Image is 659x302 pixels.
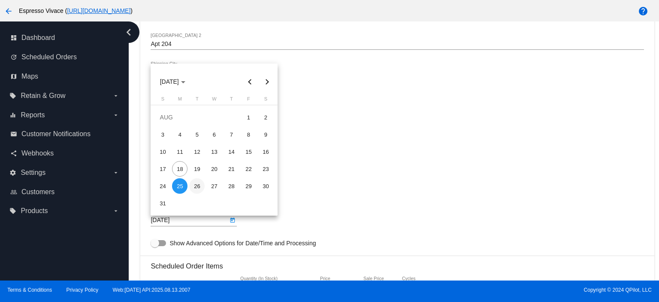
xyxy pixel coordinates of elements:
div: 8 [241,127,256,142]
div: 18 [172,161,187,177]
td: August 17, 2025 [154,160,171,177]
td: August 22, 2025 [240,160,257,177]
div: 5 [189,127,205,142]
td: August 9, 2025 [257,126,274,143]
td: August 2, 2025 [257,109,274,126]
td: August 3, 2025 [154,126,171,143]
div: 3 [155,127,170,142]
div: 2 [258,110,273,125]
div: 7 [224,127,239,142]
div: 9 [258,127,273,142]
td: August 26, 2025 [188,177,206,195]
td: August 4, 2025 [171,126,188,143]
td: August 6, 2025 [206,126,223,143]
div: 6 [206,127,222,142]
div: 14 [224,144,239,159]
button: Choose month and year [153,73,192,90]
div: 28 [224,178,239,194]
th: Friday [240,96,257,105]
td: August 27, 2025 [206,177,223,195]
td: August 1, 2025 [240,109,257,126]
td: August 29, 2025 [240,177,257,195]
th: Saturday [257,96,274,105]
th: Monday [171,96,188,105]
td: August 20, 2025 [206,160,223,177]
div: 21 [224,161,239,177]
td: August 30, 2025 [257,177,274,195]
div: 10 [155,144,170,159]
td: August 7, 2025 [223,126,240,143]
div: 23 [258,161,273,177]
div: 16 [258,144,273,159]
div: 31 [155,195,170,211]
div: 1 [241,110,256,125]
div: 22 [241,161,256,177]
td: August 31, 2025 [154,195,171,212]
td: August 13, 2025 [206,143,223,160]
div: 19 [189,161,205,177]
div: 26 [189,178,205,194]
td: August 24, 2025 [154,177,171,195]
th: Sunday [154,96,171,105]
div: 20 [206,161,222,177]
div: 30 [258,178,273,194]
div: 11 [172,144,187,159]
td: August 23, 2025 [257,160,274,177]
div: 29 [241,178,256,194]
td: August 8, 2025 [240,126,257,143]
div: 13 [206,144,222,159]
td: AUG [154,109,240,126]
td: August 14, 2025 [223,143,240,160]
td: August 11, 2025 [171,143,188,160]
button: Previous month [241,73,258,90]
th: Thursday [223,96,240,105]
td: August 18, 2025 [171,160,188,177]
td: August 25, 2025 [171,177,188,195]
div: 27 [206,178,222,194]
td: August 19, 2025 [188,160,206,177]
div: 25 [172,178,187,194]
td: August 5, 2025 [188,126,206,143]
span: [DATE] [160,78,185,85]
th: Tuesday [188,96,206,105]
div: 4 [172,127,187,142]
div: 24 [155,178,170,194]
td: August 10, 2025 [154,143,171,160]
td: August 21, 2025 [223,160,240,177]
div: 15 [241,144,256,159]
div: 17 [155,161,170,177]
td: August 15, 2025 [240,143,257,160]
td: August 12, 2025 [188,143,206,160]
button: Next month [258,73,275,90]
td: August 28, 2025 [223,177,240,195]
td: August 16, 2025 [257,143,274,160]
div: 12 [189,144,205,159]
th: Wednesday [206,96,223,105]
